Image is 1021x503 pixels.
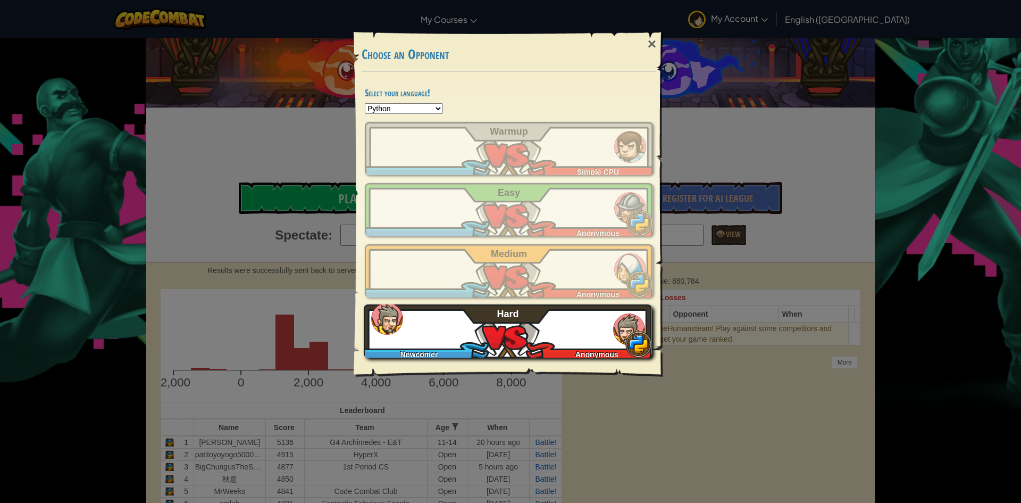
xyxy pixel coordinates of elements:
[576,290,620,299] span: Anonymous
[491,249,527,259] span: Medium
[576,229,620,237] span: Anonymous
[365,244,653,298] a: Anonymous
[362,47,656,62] h3: Choose an Opponent
[365,122,653,175] a: Simple CPU
[614,131,646,163] img: humans_ladder_tutorial.png
[614,253,646,285] img: humans_ladder_medium.png
[365,88,653,98] h4: Select your language!
[365,183,653,236] a: Anonymous
[640,29,664,60] div: ×
[400,350,438,359] span: Newcomer
[575,350,618,359] span: Anonymous
[577,168,619,176] span: Simple CPU
[497,309,519,319] span: Hard
[498,187,520,198] span: Easy
[613,314,645,345] img: humans_ladder_hard.png
[371,303,403,335] img: humans_ladder_hard.png
[490,126,528,137] span: Warmup
[365,304,653,358] a: NewcomerAnonymous
[614,192,646,224] img: humans_ladder_easy.png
